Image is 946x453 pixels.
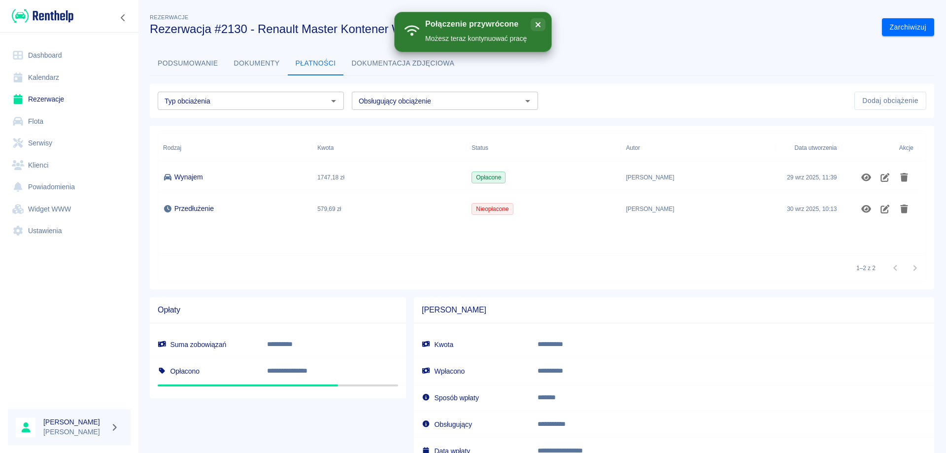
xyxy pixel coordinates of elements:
[787,173,837,182] div: 29 wrz 2025, 11:39
[8,88,131,110] a: Rezerwacje
[521,94,535,108] button: Otwórz
[425,34,527,44] div: Możesz teraz kontynuować pracę
[8,8,73,24] a: Renthelp logo
[8,154,131,176] a: Klienci
[8,176,131,198] a: Powiadomienia
[43,427,106,437] p: [PERSON_NAME]
[856,264,876,273] p: 1–2 z 2
[531,18,545,31] button: close
[472,205,512,213] span: Nieopłacone
[312,193,467,225] div: 579,69 zł
[895,169,914,186] button: Usuń obciążenie
[317,134,334,162] div: Kwota
[150,22,874,36] h3: Rezerwacja #2130 - Renault Master Kontener Winda (CB668SG)
[626,134,640,162] div: Autor
[422,419,522,429] h6: Obsługujący
[794,134,837,162] div: Data utworzenia
[854,92,926,110] button: Dodaj obciążenie
[882,18,934,36] button: Zarchiwizuj
[8,44,131,67] a: Dashboard
[472,134,488,162] div: Status
[344,52,463,75] button: Dokumentacja zdjęciowa
[876,169,895,186] button: Edytuj obciążenie
[158,384,398,386] span: Pozostało 579,69 zł do zapłaty
[422,340,522,349] h6: Kwota
[312,134,467,162] div: Kwota
[621,193,775,225] div: [PERSON_NAME]
[422,305,926,315] span: [PERSON_NAME]
[895,201,914,217] button: Usuń obciążenie
[467,134,621,162] div: Status
[163,134,181,162] div: Rodzaj
[327,94,340,108] button: Otwórz
[780,141,794,155] button: Sort
[12,8,73,24] img: Renthelp logo
[422,393,522,403] h6: Sposób wpłaty
[857,201,876,217] button: Pokaż szczegóły
[621,134,775,162] div: Autor
[472,173,505,182] span: Opłacone
[876,201,895,217] button: Edytuj obciążenie
[158,134,312,162] div: Rodzaj
[422,366,522,376] h6: Wpłacono
[150,14,188,20] span: Rezerwacje
[150,52,226,75] button: Podsumowanie
[226,52,288,75] button: Dokumenty
[425,19,527,30] div: Połączenie przywrócone
[158,340,251,349] h6: Suma zobowiązań
[158,305,398,315] span: Opłaty
[288,52,344,75] button: Płatności
[8,198,131,220] a: Widget WWW
[43,417,106,427] h6: [PERSON_NAME]
[899,134,913,162] div: Akcje
[8,132,131,154] a: Serwisy
[842,134,919,162] div: Akcje
[857,169,876,186] button: Pokaż szczegóły
[312,162,467,193] div: 1747,18 zł
[621,162,775,193] div: [PERSON_NAME]
[174,204,214,214] p: Przedłużenie
[8,67,131,89] a: Kalendarz
[158,366,251,376] h6: Opłacono
[776,134,842,162] div: Data utworzenia
[8,220,131,242] a: Ustawienia
[174,172,203,182] p: Wynajem
[116,11,131,24] button: Zwiń nawigację
[787,205,837,213] div: 30 wrz 2025, 10:13
[8,110,131,133] a: Flota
